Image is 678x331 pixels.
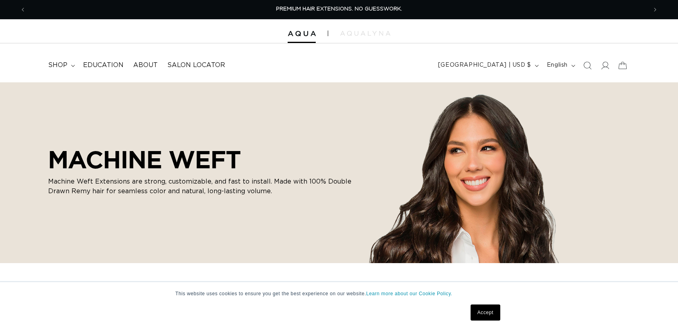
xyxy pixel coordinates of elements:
img: Aqua Hair Extensions [288,31,316,37]
span: Salon Locator [167,61,225,69]
span: English [547,61,568,69]
button: [GEOGRAPHIC_DATA] | USD $ [433,58,542,73]
summary: Search [579,57,596,74]
span: PREMIUM HAIR EXTENSIONS. NO GUESSWORK. [276,6,402,12]
button: Previous announcement [14,2,32,17]
a: Salon Locator [162,56,230,74]
span: Education [83,61,124,69]
span: About [133,61,158,69]
h2: MACHINE WEFT [48,145,353,174]
button: Next announcement [646,2,664,17]
a: About [128,56,162,74]
span: [GEOGRAPHIC_DATA] | USD $ [438,61,531,69]
p: Machine Weft Extensions are strong, customizable, and fast to install. Made with 100% Double Draw... [48,177,353,196]
img: aqualyna.com [340,31,390,36]
button: English [542,58,579,73]
a: Accept [471,304,500,321]
summary: shop [43,56,78,74]
p: This website uses cookies to ensure you get the best experience on our website. [175,290,503,297]
span: shop [48,61,67,69]
a: Education [78,56,128,74]
a: Learn more about our Cookie Policy. [366,291,453,296]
